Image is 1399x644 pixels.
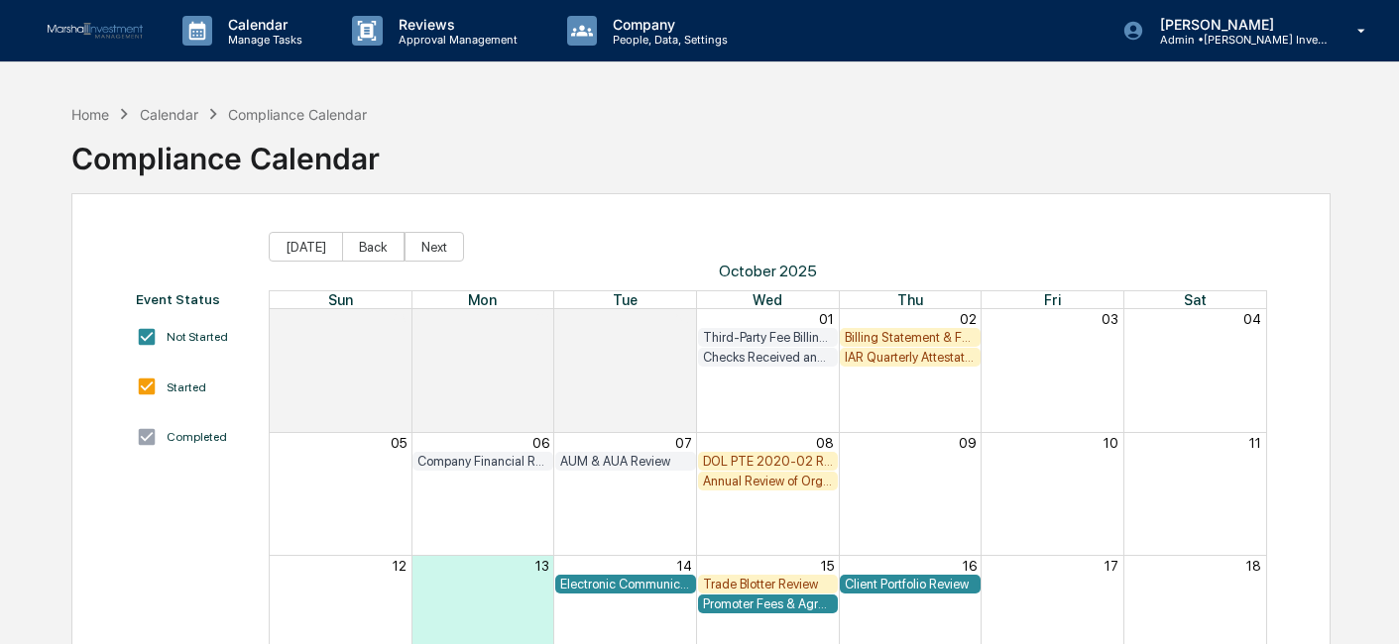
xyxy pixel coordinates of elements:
div: Company Financial Review [417,454,548,469]
button: 10 [1104,435,1118,451]
iframe: Open customer support [1336,579,1389,632]
div: Promoter Fees & Agreement Review [703,596,834,611]
button: 14 [677,558,692,574]
p: Calendar [212,16,312,33]
button: 13 [535,558,549,574]
button: 04 [1243,311,1261,327]
div: Trade Blotter Review [703,577,834,591]
button: 30 [675,311,692,327]
button: 12 [393,558,407,574]
span: Sun [328,291,353,308]
button: 29 [532,311,549,327]
div: Client Portfolio Review [845,577,976,591]
div: AUM & AUA Review [560,454,691,469]
span: October 2025 [269,262,1267,280]
p: Reviews [383,16,527,33]
div: DOL PTE 2020-02 Rollover & IRA to IRA Account Review [703,454,834,469]
img: logo [48,23,143,40]
div: Event Status [136,291,249,307]
div: Compliance Calendar [71,125,380,176]
div: Billing Statement & Fee Calculations Report Review [845,330,976,345]
button: 28 [390,311,407,327]
div: Completed [167,430,227,444]
button: 05 [391,435,407,451]
div: Started [167,380,206,394]
button: 09 [959,435,977,451]
button: 03 [1102,311,1118,327]
span: Wed [753,291,782,308]
p: Company [597,16,738,33]
button: 07 [675,435,692,451]
div: Checks Received and Forwarded Log [703,350,834,365]
button: 08 [816,435,834,451]
p: Admin • [PERSON_NAME] Investment Management [1144,33,1329,47]
button: 15 [821,558,834,574]
p: Manage Tasks [212,33,312,47]
div: IAR Quarterly Attestation Review [845,350,976,365]
button: Next [405,232,464,262]
button: 16 [963,558,977,574]
div: Not Started [167,330,228,344]
button: 18 [1246,558,1261,574]
span: Mon [468,291,497,308]
div: Calendar [140,106,198,123]
p: [PERSON_NAME] [1144,16,1329,33]
p: Approval Management [383,33,527,47]
button: 02 [960,311,977,327]
span: Fri [1044,291,1061,308]
button: 17 [1105,558,1118,574]
div: Annual Review of Organizational Documents [703,474,834,488]
span: Sat [1184,291,1207,308]
div: Home [71,106,109,123]
button: 01 [819,311,834,327]
button: 06 [532,435,549,451]
p: People, Data, Settings [597,33,738,47]
button: 11 [1249,435,1261,451]
button: Back [342,232,405,262]
div: Third-Party Fee Billing Review [703,330,834,345]
span: Thu [897,291,923,308]
div: Electronic Communication Review [560,577,691,591]
span: Tue [613,291,638,308]
div: Compliance Calendar [228,106,367,123]
button: [DATE] [269,232,343,262]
